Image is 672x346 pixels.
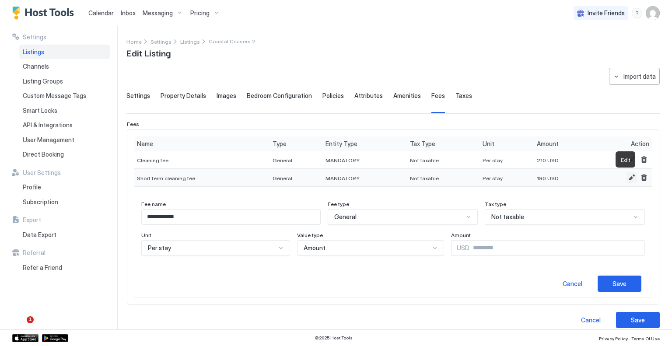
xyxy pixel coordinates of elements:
div: Breadcrumb [180,37,200,46]
span: Policies [322,92,344,100]
span: USD [457,244,469,252]
span: Not taxable [410,157,439,164]
input: Input Field [142,210,320,224]
span: Per stay [483,157,503,164]
div: Save [631,315,645,325]
span: © 2025 Host Tools [315,335,353,341]
span: Per stay [148,244,171,252]
button: Cancel [550,276,594,292]
a: App Store [12,334,38,342]
span: Listings [180,38,200,45]
a: Inbox [121,8,136,17]
span: 1 [27,316,34,323]
span: User Management [23,136,74,144]
span: Action [631,140,649,148]
div: Breadcrumb [150,37,171,46]
span: Referral [23,249,45,257]
span: Pricing [190,9,210,17]
div: Cancel [581,315,601,325]
span: Direct Booking [23,150,64,158]
a: Data Export [19,227,110,242]
a: Smart Locks [19,103,110,118]
div: Import data [623,72,656,81]
span: User Settings [23,169,61,177]
span: Attributes [354,92,383,100]
span: Terms Of Use [631,336,660,341]
a: Settings [150,37,171,46]
a: Google Play Store [42,334,68,342]
span: Fee name [141,201,166,207]
span: API & Integrations [23,121,73,129]
a: Listing Groups [19,74,110,89]
span: Export [23,216,41,224]
a: Home [126,37,142,46]
a: Calendar [88,8,114,17]
span: Breadcrumb [209,38,255,45]
span: Amount [304,244,325,252]
button: Save [616,312,660,328]
span: Amount [451,232,471,238]
div: User profile [646,6,660,20]
span: MANDATORY [325,175,360,182]
span: Subscription [23,198,58,206]
span: Listings [23,48,44,56]
span: Property Details [161,92,206,100]
span: Data Export [23,231,56,239]
a: Listings [180,37,200,46]
span: 190 USD [537,175,559,182]
span: Edit Listing [126,46,171,59]
a: Terms Of Use [631,333,660,343]
span: Type [273,140,287,148]
a: Refer a Friend [19,260,110,275]
span: Invite Friends [588,9,625,17]
span: Settings [150,38,171,45]
span: Smart Locks [23,107,57,115]
span: Home [126,38,142,45]
button: Delete [639,154,649,165]
a: Direct Booking [19,147,110,162]
div: Cancel [563,279,582,288]
a: Profile [19,180,110,195]
span: Calendar [88,9,114,17]
span: Tax Type [410,140,435,148]
div: menu [632,8,642,18]
a: Channels [19,59,110,74]
span: Privacy Policy [599,336,628,341]
input: Input Field [469,241,644,255]
a: Custom Message Tags [19,88,110,103]
span: Channels [23,63,49,70]
span: Fee type [328,201,349,207]
span: Settings [23,33,46,41]
span: Value type [297,232,323,238]
span: Name [137,140,153,148]
span: Bedroom Configuration [247,92,312,100]
span: Custom Message Tags [23,92,86,100]
button: Delete [639,172,649,183]
span: Inbox [121,9,136,17]
a: Host Tools Logo [12,7,78,20]
span: Listing Groups [23,77,63,85]
a: User Management [19,133,110,147]
span: Refer a Friend [23,264,62,272]
span: Unit [141,232,151,238]
span: Messaging [143,9,173,17]
button: Edit [626,172,637,183]
span: Amount [537,140,559,148]
span: Profile [23,183,41,191]
span: Entity Type [325,140,357,148]
span: Per stay [483,175,503,182]
span: Settings [126,92,150,100]
a: Subscription [19,195,110,210]
span: 210 USD [537,157,559,164]
button: Import data [609,68,660,85]
span: General [334,213,357,221]
span: Not taxable [410,175,439,182]
button: Save [598,276,641,292]
span: Short term cleaning fee [137,175,195,182]
span: Amenities [393,92,421,100]
div: Save [612,279,626,288]
span: Images [217,92,236,100]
